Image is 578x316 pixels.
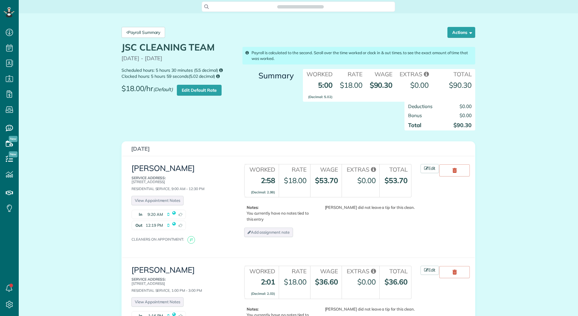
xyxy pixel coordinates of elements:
span: $0.00 [410,81,429,90]
th: Wage [366,69,396,78]
p: You currently have no notes tied to this entry [247,205,313,222]
a: View Appointment Notes [132,297,183,307]
th: Worked [303,69,336,78]
span: $18.00 [340,81,362,90]
th: Wage [310,164,342,174]
th: Worked [244,164,279,174]
b: Notes: [247,307,259,311]
p: [STREET_ADDRESS] [132,277,230,285]
span: Cleaners on appointment: [132,237,187,242]
a: Edit Default Rate [177,85,221,96]
strong: $53.70 [315,176,338,185]
small: (Decimal: 2.98) [251,190,275,194]
a: View Appointment Notes [132,196,183,205]
a: Add assignment note [244,228,293,237]
strong: Out [132,221,144,230]
strong: 2:58 [251,176,275,195]
span: $0.00 [459,103,472,109]
span: JT [187,236,195,244]
strong: $36.60 [385,277,408,286]
div: $0.00 [357,277,376,287]
strong: $90.30 [370,81,393,90]
th: Total [379,266,411,275]
span: 12:19 PM [146,222,163,228]
div: Payroll is calculated to the second. Scroll over the time worked or clock in & out times. to see ... [242,47,475,64]
span: Search ZenMaid… [283,4,317,10]
b: Service Address: [132,277,166,281]
small: (Decimal: 5.02) [308,95,332,99]
small: Scheduled hours: 5 hours 30 minutes (5.5 decimal) Clocked hours: 5 hours 59 seconds(5.02 decimal) [122,67,236,80]
a: [PERSON_NAME] [132,163,195,173]
div: Residential Service, 1:00 PM - 3:00 PM [132,277,230,292]
button: Actions [447,27,475,38]
th: Total [432,69,475,78]
th: Rate [336,69,366,78]
strong: In [132,210,144,219]
span: New [9,136,18,142]
h3: Summary [242,71,294,80]
h3: [DATE] [131,146,466,152]
span: 9:20 AM [148,212,163,217]
th: Extras [342,266,379,275]
a: Edit [421,266,439,275]
th: Extras [342,164,379,174]
strong: $36.60 [315,277,338,286]
a: Payroll Summary [122,27,165,38]
p: [STREET_ADDRESS] [132,176,230,184]
strong: $90.30 [453,122,472,129]
div: $18.00 [284,277,307,287]
span: Deductions [408,103,433,109]
a: [PERSON_NAME] [132,265,195,275]
h1: JSC CLEANING TEAM [122,42,236,52]
p: [DATE] - [DATE] [122,55,236,61]
th: Extras [396,69,432,78]
div: $0.00 [357,175,376,186]
b: Notes: [247,205,259,210]
strong: $90.30 [449,81,472,90]
th: Worked [244,266,279,275]
th: Rate [279,164,310,174]
th: Total [379,164,411,174]
span: New [9,151,18,157]
div: $18.00 [284,175,307,186]
strong: $53.70 [385,176,408,185]
th: Rate [279,266,310,275]
b: Service Address: [132,176,166,180]
span: $18.00/hr [122,84,176,97]
strong: 5:00 [308,81,332,100]
th: Wage [310,266,342,275]
div: [PERSON_NAME] did not leave a tip for this clean. [314,306,415,312]
strong: Total [408,122,421,129]
em: (Default) [153,86,173,92]
span: $0.00 [459,112,472,118]
span: Bonus [408,112,422,118]
div: [PERSON_NAME] did not leave a tip for this clean. [314,205,415,210]
a: Edit [421,164,439,173]
div: Residential Service, 9:00 AM - 12:30 PM [132,176,230,191]
small: (Decimal: 2.03) [251,291,275,296]
strong: 2:01 [251,277,275,297]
